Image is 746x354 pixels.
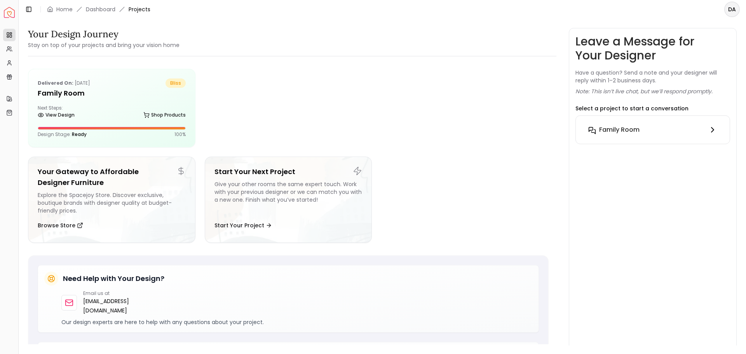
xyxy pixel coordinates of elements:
[83,290,170,296] p: Email us at
[143,110,186,120] a: Shop Products
[28,28,180,40] h3: Your Design Journey
[214,180,363,214] div: Give your other rooms the same expert touch. Work with your previous designer or we can match you...
[575,105,688,112] p: Select a project to start a conversation
[205,157,372,243] a: Start Your Next ProjectGive your other rooms the same expert touch. Work with your previous desig...
[38,80,73,86] b: Delivered on:
[28,157,195,243] a: Your Gateway to Affordable Designer FurnitureExplore the Spacejoy Store. Discover exclusive, bout...
[38,131,87,138] p: Design Stage:
[86,5,115,13] a: Dashboard
[61,318,532,326] p: Our design experts are here to help with any questions about your project.
[724,2,740,17] button: DA
[28,41,180,49] small: Stay on top of your projects and bring your vision home
[56,5,73,13] a: Home
[129,5,150,13] span: Projects
[725,2,739,16] span: DA
[38,166,186,188] h5: Your Gateway to Affordable Designer Furniture
[38,110,75,120] a: View Design
[38,191,186,214] div: Explore the Spacejoy Store. Discover exclusive, boutique brands with designer quality at budget-f...
[582,122,723,138] button: Family Room
[174,131,186,138] p: 100 %
[38,218,83,233] button: Browse Store
[599,125,640,134] h6: Family Room
[38,78,90,88] p: [DATE]
[38,88,186,99] h5: Family Room
[214,166,363,177] h5: Start Your Next Project
[4,7,15,18] a: Spacejoy
[63,273,164,284] h5: Need Help with Your Design?
[47,5,150,13] nav: breadcrumb
[214,218,272,233] button: Start Your Project
[575,87,713,95] p: Note: This isn’t live chat, but we’ll respond promptly.
[575,69,730,84] p: Have a question? Send a note and your designer will reply within 1–2 business days.
[83,296,170,315] a: [EMAIL_ADDRESS][DOMAIN_NAME]
[38,105,186,120] div: Next Steps:
[575,35,730,63] h3: Leave a Message for Your Designer
[72,131,87,138] span: Ready
[166,78,186,88] span: bliss
[4,7,15,18] img: Spacejoy Logo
